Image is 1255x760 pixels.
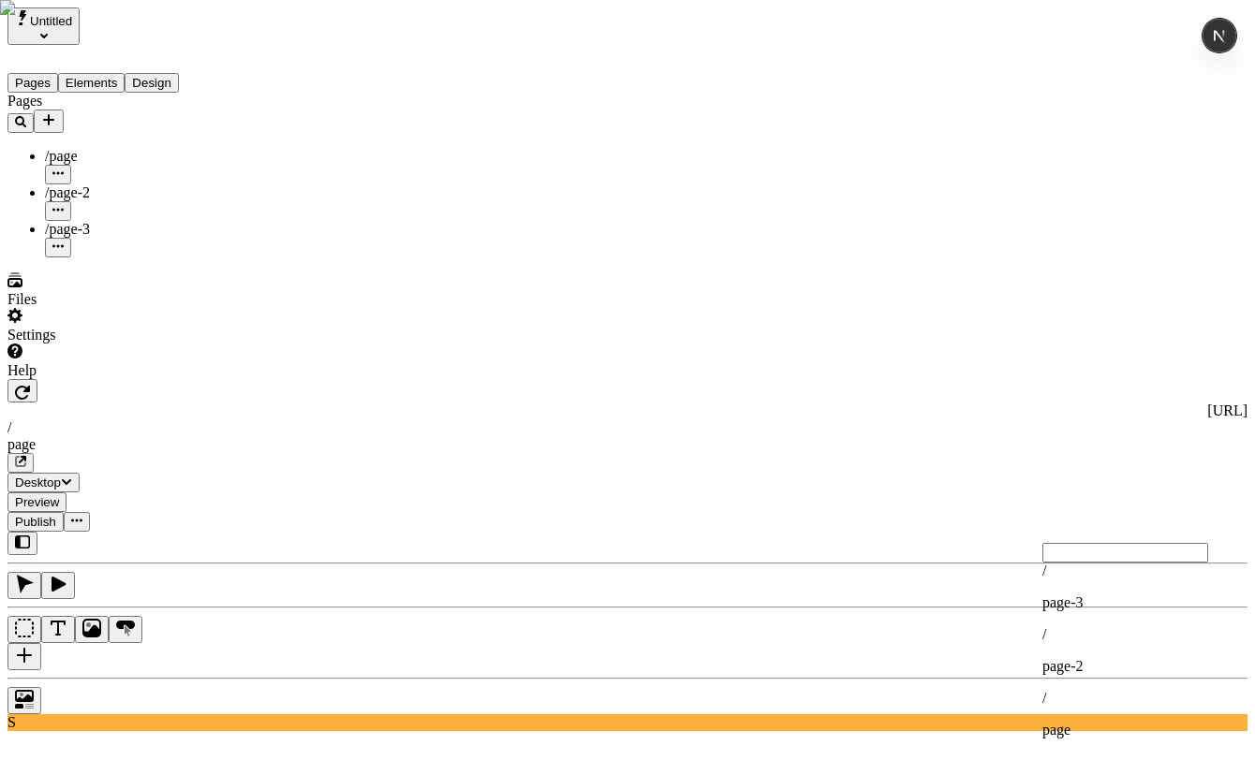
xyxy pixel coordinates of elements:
[1042,722,1244,738] p: page
[1042,563,1244,738] div: Suggestions
[7,15,273,32] p: Cookie Test Route
[1042,690,1046,706] span: /
[1042,594,1244,611] p: page-3
[1042,658,1244,675] p: page-2
[1042,626,1046,642] span: /
[1042,563,1046,578] span: /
